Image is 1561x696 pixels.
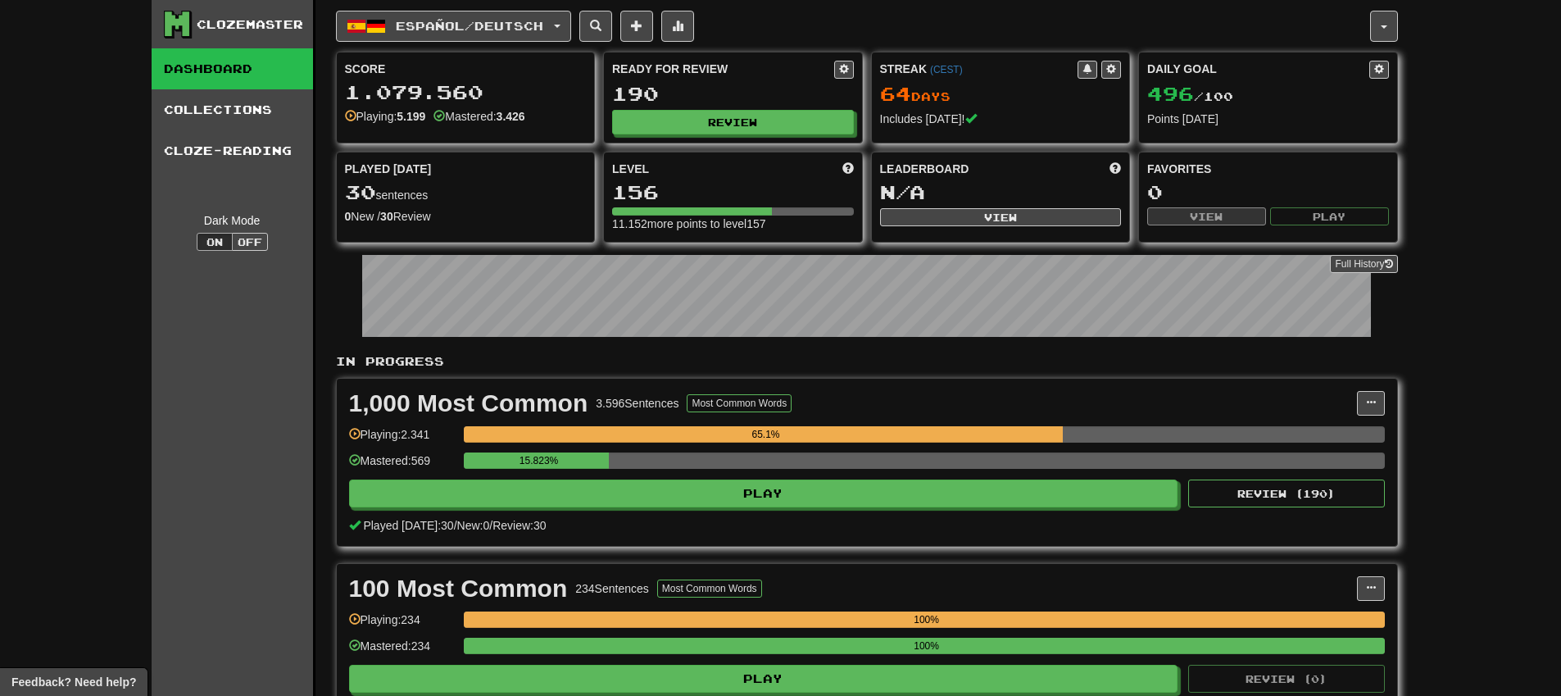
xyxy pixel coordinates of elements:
[575,580,649,597] div: 234 Sentences
[345,208,587,225] div: New / Review
[880,84,1122,105] div: Day s
[197,233,233,251] button: On
[345,61,587,77] div: Score
[612,216,854,232] div: 11.152 more points to level 157
[469,612,1385,628] div: 100%
[349,480,1178,507] button: Play
[454,519,457,532] span: /
[349,638,456,665] div: Mastered: 234
[930,64,963,75] a: (CEST)
[345,108,426,125] div: Playing:
[1188,480,1385,507] button: Review (190)
[1147,82,1194,105] span: 496
[880,180,925,203] span: N/A
[612,61,834,77] div: Ready for Review
[349,665,1178,693] button: Play
[880,111,1122,127] div: Includes [DATE]!
[1270,207,1389,225] button: Play
[349,453,456,480] div: Mastered: 569
[1109,161,1121,177] span: This week in points, UTC
[469,638,1385,654] div: 100%
[345,210,352,223] strong: 0
[469,426,1063,443] div: 65.1%
[492,519,546,532] span: Review: 30
[612,110,854,134] button: Review
[620,11,653,42] button: Add sentence to collection
[152,89,313,130] a: Collections
[612,161,649,177] span: Level
[232,233,268,251] button: Off
[1147,161,1389,177] div: Favorites
[1147,207,1266,225] button: View
[687,394,792,412] button: Most Common Words
[657,580,762,598] button: Most Common Words
[880,161,969,177] span: Leaderboard
[349,391,588,416] div: 1,000 Most Common
[349,576,568,601] div: 100 Most Common
[345,161,432,177] span: Played [DATE]
[1188,665,1385,693] button: Review (0)
[842,161,854,177] span: Score more points to level up
[489,519,492,532] span: /
[612,84,854,104] div: 190
[11,674,136,690] span: Open feedback widget
[197,16,303,33] div: Clozemaster
[349,426,456,453] div: Playing: 2.341
[396,19,543,33] span: Español / Deutsch
[336,11,571,42] button: Español/Deutsch
[345,82,587,102] div: 1.079.560
[380,210,393,223] strong: 30
[363,519,453,532] span: Played [DATE]: 30
[1147,89,1233,103] span: / 100
[612,182,854,202] div: 156
[1330,255,1397,273] a: Full History
[152,48,313,89] a: Dashboard
[1147,182,1389,202] div: 0
[152,130,313,171] a: Cloze-Reading
[880,82,911,105] span: 64
[1147,111,1389,127] div: Points [DATE]
[880,208,1122,226] button: View
[661,11,694,42] button: More stats
[880,61,1078,77] div: Streak
[433,108,524,125] div: Mastered:
[336,353,1398,370] p: In Progress
[497,110,525,123] strong: 3.426
[579,11,612,42] button: Search sentences
[345,182,587,203] div: sentences
[349,612,456,639] div: Playing: 234
[397,110,425,123] strong: 5.199
[1147,61,1369,79] div: Daily Goal
[164,212,301,229] div: Dark Mode
[457,519,490,532] span: New: 0
[596,395,678,412] div: 3.596 Sentences
[469,453,610,469] div: 15.823%
[345,180,376,203] span: 30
